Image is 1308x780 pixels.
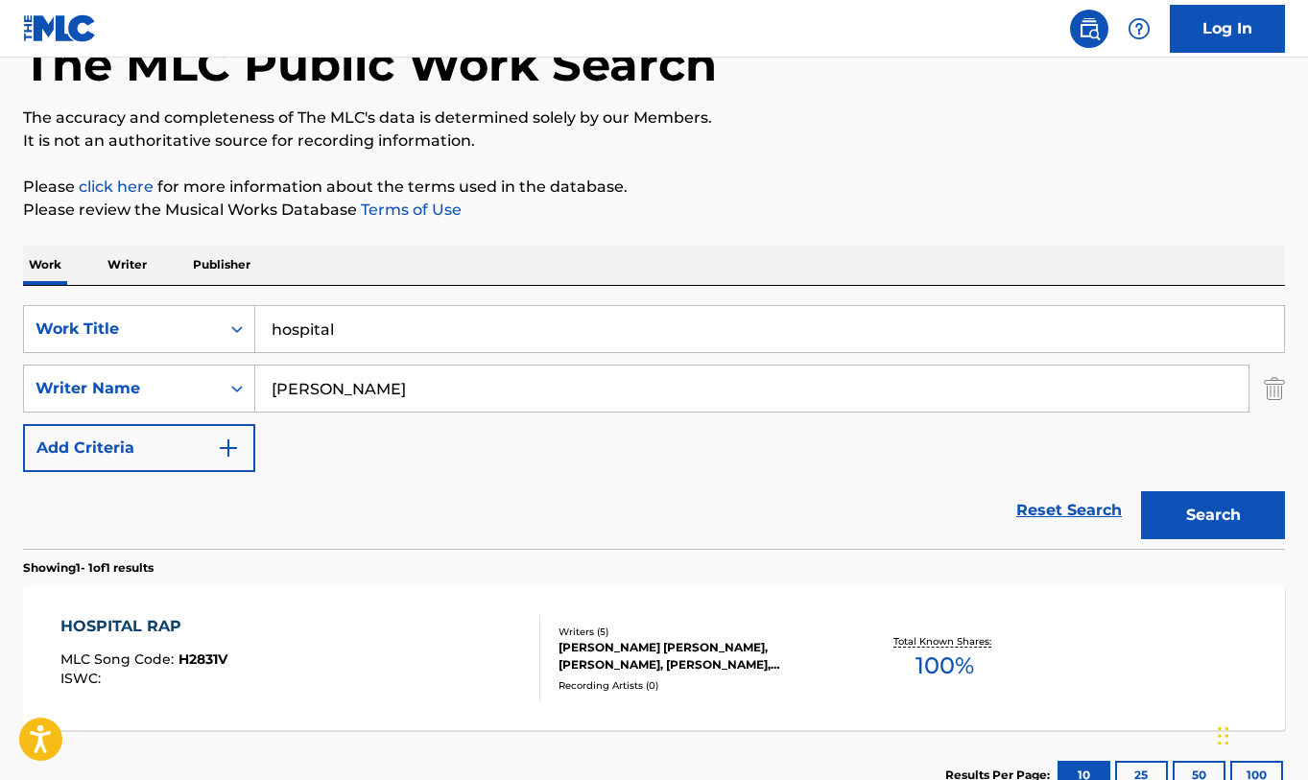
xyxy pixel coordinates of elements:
[23,130,1285,153] p: It is not an authoritative source for recording information.
[916,649,974,683] span: 100 %
[60,650,178,668] span: MLC Song Code :
[23,424,255,472] button: Add Criteria
[23,14,97,42] img: MLC Logo
[559,625,840,639] div: Writers ( 5 )
[1120,10,1158,48] div: Help
[559,678,840,693] div: Recording Artists ( 0 )
[36,318,208,341] div: Work Title
[217,437,240,460] img: 9d2ae6d4665cec9f34b9.svg
[23,305,1285,549] form: Search Form
[187,245,256,285] p: Publisher
[23,176,1285,199] p: Please for more information about the terms used in the database.
[178,650,227,668] span: H2831V
[1128,17,1151,40] img: help
[1007,489,1131,532] a: Reset Search
[60,615,227,638] div: HOSPITAL RAP
[1212,688,1308,780] iframe: Chat Widget
[23,586,1285,730] a: HOSPITAL RAPMLC Song Code:H2831VISWC:Writers (5)[PERSON_NAME] [PERSON_NAME], [PERSON_NAME], [PERS...
[23,559,154,577] p: Showing 1 - 1 of 1 results
[102,245,153,285] p: Writer
[1264,365,1285,413] img: Delete Criterion
[559,639,840,674] div: [PERSON_NAME] [PERSON_NAME], [PERSON_NAME], [PERSON_NAME], [PERSON_NAME], [PERSON_NAME]
[23,199,1285,222] p: Please review the Musical Works Database
[60,670,106,687] span: ISWC :
[36,377,208,400] div: Writer Name
[23,106,1285,130] p: The accuracy and completeness of The MLC's data is determined solely by our Members.
[1078,17,1101,40] img: search
[23,35,717,93] h1: The MLC Public Work Search
[1170,5,1285,53] a: Log In
[357,201,462,219] a: Terms of Use
[1141,491,1285,539] button: Search
[1218,707,1229,765] div: Drag
[23,245,67,285] p: Work
[1070,10,1108,48] a: Public Search
[79,177,154,196] a: click here
[893,634,996,649] p: Total Known Shares:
